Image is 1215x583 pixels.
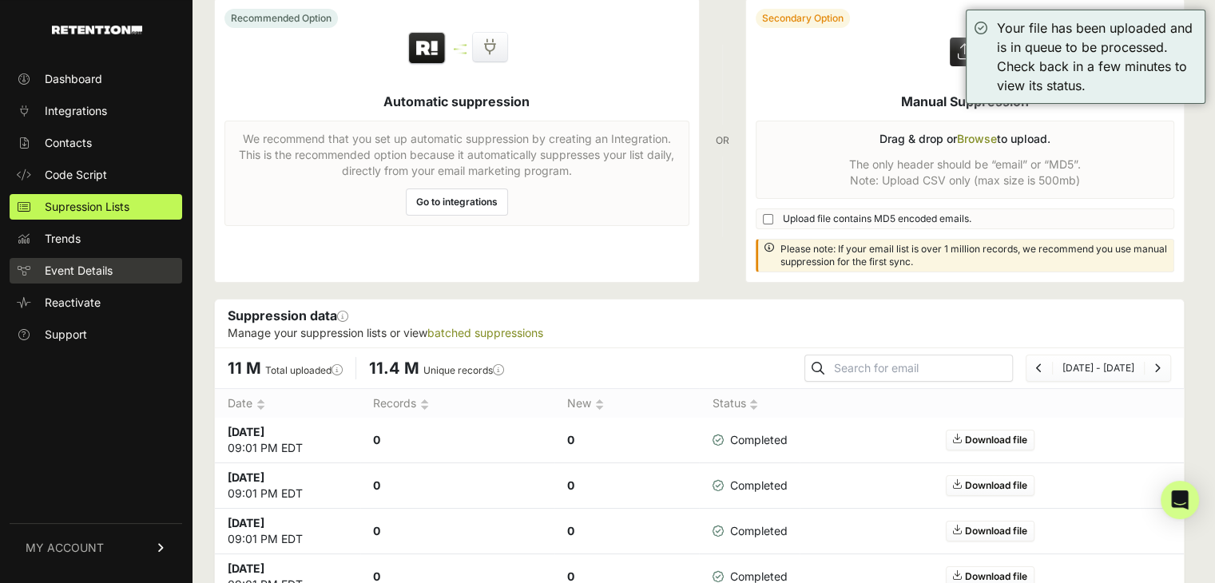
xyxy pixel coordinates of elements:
a: Support [10,322,182,347]
a: Go to integrations [406,188,508,216]
a: Trends [10,226,182,252]
span: Support [45,327,87,343]
strong: [DATE] [228,425,264,438]
a: Integrations [10,98,182,124]
strong: 0 [567,569,574,583]
a: Previous [1036,362,1042,374]
td: 09:01 PM EDT [215,463,360,509]
div: Your file has been uploaded and is in queue to be processed. Check back in a few minutes to view ... [997,18,1197,95]
p: We recommend that you set up automatic suppression by creating an Integration. This is the recomm... [235,131,679,179]
strong: 0 [567,524,574,537]
span: MY ACCOUNT [26,540,104,556]
a: Next [1154,362,1161,374]
label: Unique records [423,364,504,376]
div: Recommended Option [224,9,338,28]
li: [DATE] - [DATE] [1052,362,1144,375]
span: Reactivate [45,295,101,311]
span: 11 M [228,359,261,378]
span: Dashboard [45,71,102,87]
strong: 0 [373,433,380,446]
td: 09:01 PM EDT [215,509,360,554]
input: Search for email [831,357,1012,379]
span: Completed [712,478,787,494]
span: Upload file contains MD5 encoded emails. [783,212,971,225]
span: Supression Lists [45,199,129,215]
a: MY ACCOUNT [10,523,182,572]
span: Integrations [45,103,107,119]
input: Upload file contains MD5 encoded emails. [763,214,773,224]
label: Total uploaded [265,364,343,376]
div: Open Intercom Messenger [1161,481,1199,519]
a: Download file [946,475,1034,496]
strong: [DATE] [228,516,264,529]
th: New [554,389,700,418]
span: Contacts [45,135,92,151]
strong: 0 [373,569,380,583]
nav: Page navigation [1026,355,1171,382]
span: 11.4 M [369,359,419,378]
span: Completed [712,432,787,448]
a: Dashboard [10,66,182,92]
span: Code Script [45,167,107,183]
td: 09:01 PM EDT [215,418,360,463]
img: no_sort-eaf950dc5ab64cae54d48a5578032e96f70b2ecb7d747501f34c8f2db400fb66.gif [256,399,265,410]
a: Code Script [10,162,182,188]
p: Manage your suppression lists or view [228,325,1171,341]
a: Reactivate [10,290,182,315]
a: Contacts [10,130,182,156]
span: Event Details [45,263,113,279]
th: Records [360,389,554,418]
strong: 0 [567,478,574,492]
img: Retention.com [52,26,142,34]
strong: 0 [373,478,380,492]
img: no_sort-eaf950dc5ab64cae54d48a5578032e96f70b2ecb7d747501f34c8f2db400fb66.gif [749,399,758,410]
strong: [DATE] [228,470,264,484]
img: Retention [407,31,447,66]
strong: [DATE] [228,561,264,575]
a: batched suppressions [427,326,543,339]
div: Suppression data [215,299,1184,347]
a: Download file [946,521,1034,541]
img: integration [454,44,467,46]
th: Status [699,389,800,418]
img: no_sort-eaf950dc5ab64cae54d48a5578032e96f70b2ecb7d747501f34c8f2db400fb66.gif [595,399,604,410]
h5: Automatic suppression [383,92,530,111]
th: Date [215,389,360,418]
img: integration [454,52,467,54]
span: Trends [45,231,81,247]
span: Completed [712,523,787,539]
strong: 0 [567,433,574,446]
img: no_sort-eaf950dc5ab64cae54d48a5578032e96f70b2ecb7d747501f34c8f2db400fb66.gif [420,399,429,410]
a: Event Details [10,258,182,284]
a: Supression Lists [10,194,182,220]
img: integration [454,48,467,50]
a: Download file [946,430,1034,450]
strong: 0 [373,524,380,537]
